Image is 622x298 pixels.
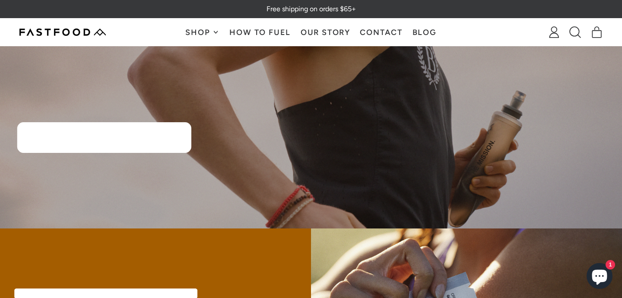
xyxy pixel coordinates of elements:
[584,263,615,291] inbox-online-store-chat: Shopify online store chat
[295,19,355,46] a: Our Story
[185,29,212,36] span: Shop
[225,19,295,46] a: How To Fuel
[19,29,106,36] img: Fastfood
[181,19,225,46] button: Shop
[355,19,407,46] a: Contact
[407,19,441,46] a: Blog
